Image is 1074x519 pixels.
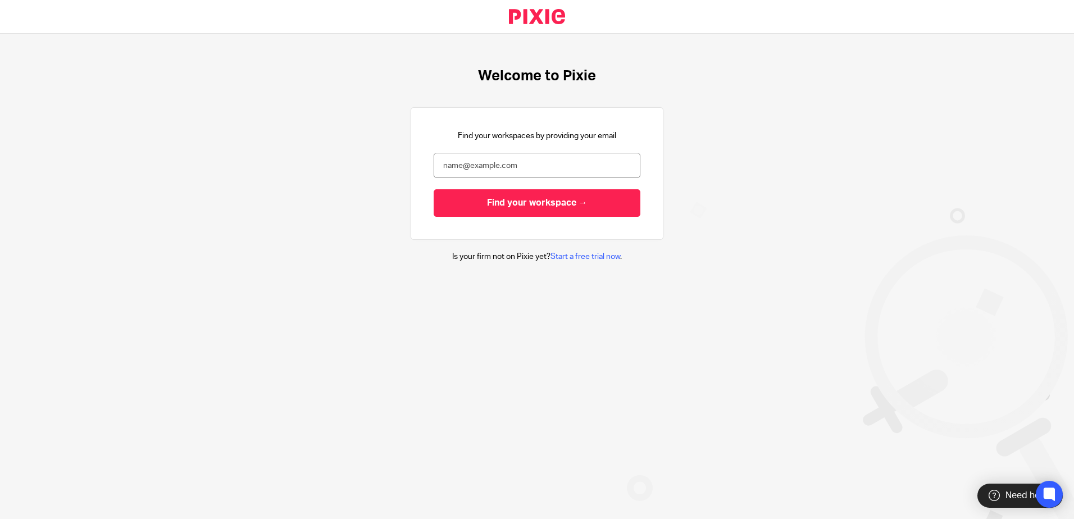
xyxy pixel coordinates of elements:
div: Need help? [977,484,1063,508]
p: Is your firm not on Pixie yet? . [452,251,622,262]
input: Find your workspace → [434,189,640,217]
h1: Welcome to Pixie [478,67,596,85]
p: Find your workspaces by providing your email [458,130,616,142]
input: name@example.com [434,153,640,178]
a: Start a free trial now [550,253,620,261]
